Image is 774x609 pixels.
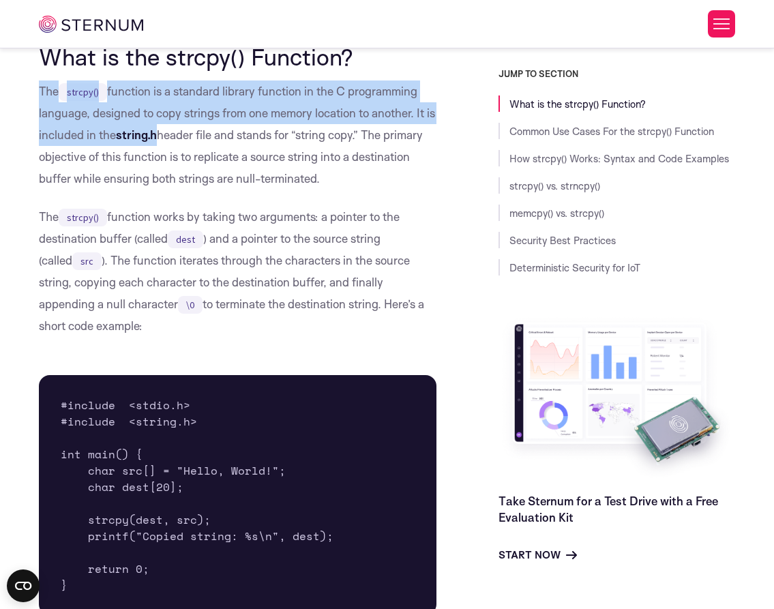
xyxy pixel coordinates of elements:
p: The function is a standard library function in the C programming language, designed to copy strin... [39,80,436,190]
a: memcpy() vs. strcpy() [509,207,604,220]
a: How strcpy() Works: Syntax and Code Examples [509,152,729,165]
h2: What is the strcpy() Function? [39,44,436,70]
h3: JUMP TO SECTION [498,68,735,79]
code: src [72,252,102,270]
p: The function works by taking two arguments: a pointer to the destination buffer (called ) and a p... [39,206,436,337]
a: Deterministic Security for IoT [509,261,640,274]
code: \0 [178,296,203,314]
strong: string.h [116,128,157,142]
code: dest [168,231,203,248]
img: sternum iot [39,16,143,33]
button: Open CMP widget [7,569,40,602]
code: strcpy() [59,83,107,101]
a: strcpy() vs. strncpy() [509,179,600,192]
img: Take Sternum for a Test Drive with a Free Evaluation Kit [498,314,735,482]
a: Common Use Cases For the strcpy() Function [509,125,714,138]
code: strcpy() [59,209,107,226]
a: Security Best Practices [509,234,616,247]
button: Toggle Menu [708,10,735,38]
a: What is the strcpy() Function? [509,98,646,110]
